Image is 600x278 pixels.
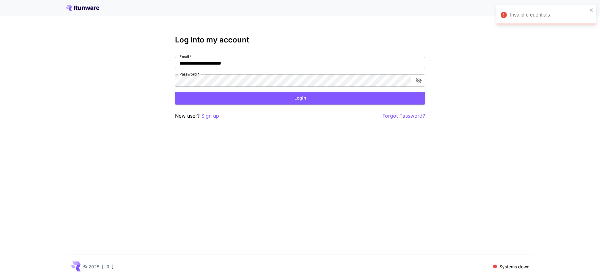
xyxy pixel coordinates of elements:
[175,36,425,44] h3: Log into my account
[179,71,199,77] label: Password
[179,54,192,59] label: Email
[175,92,425,105] button: Login
[499,263,529,270] p: Systems down
[382,112,425,120] button: Forgot Password?
[175,112,219,120] p: New user?
[413,75,424,86] button: toggle password visibility
[589,7,594,12] button: close
[510,11,587,19] div: Invalid credentials
[201,112,219,120] button: Sign up
[83,263,113,270] p: © 2025, [URL]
